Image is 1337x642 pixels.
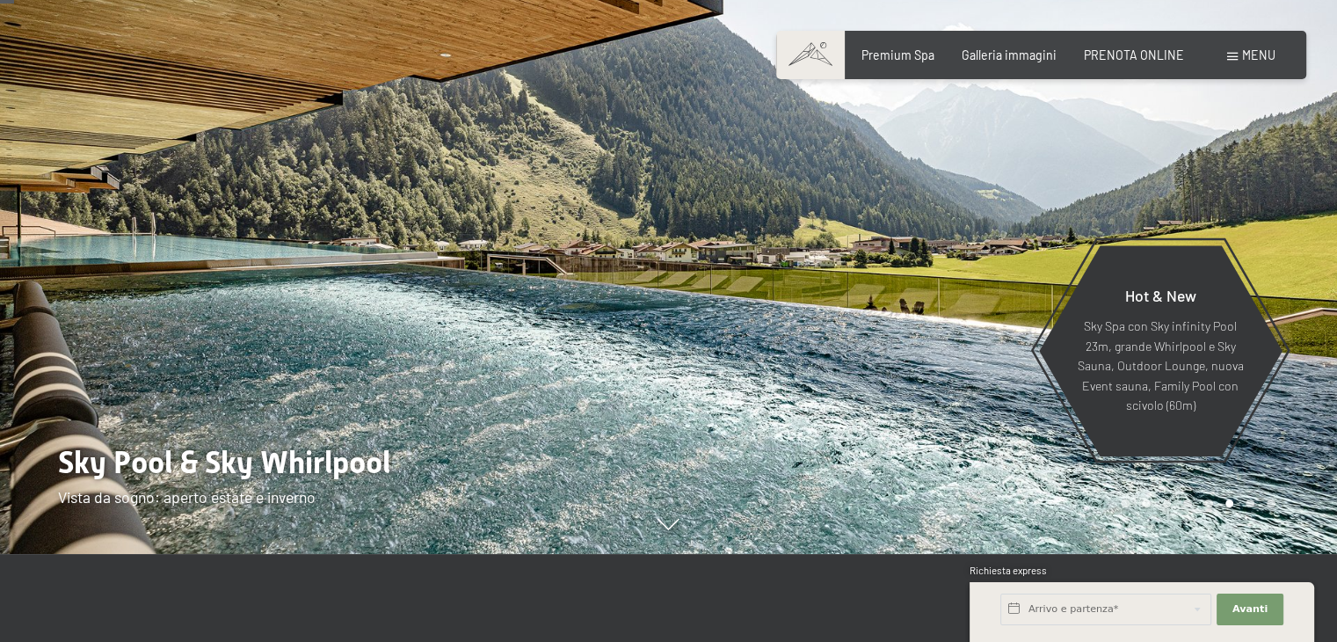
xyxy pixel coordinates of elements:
[1121,500,1130,508] div: Carousel Page 1
[1246,500,1254,508] div: Carousel Page 7
[1204,500,1213,508] div: Carousel Page 5
[1232,602,1268,616] span: Avanti
[1037,244,1283,457] a: Hot & New Sky Spa con Sky infinity Pool 23m, grande Whirlpool e Sky Sauna, Outdoor Lounge, nuova ...
[1115,500,1275,508] div: Carousel Pagination
[970,565,1047,576] span: Richiesta express
[1217,594,1283,625] button: Avanti
[1225,500,1234,508] div: Carousel Page 6 (Current Slide)
[1183,500,1192,508] div: Carousel Page 4
[861,47,934,62] a: Premium Spa
[1084,47,1184,62] a: PRENOTA ONLINE
[1142,500,1151,508] div: Carousel Page 2
[1124,286,1195,305] span: Hot & New
[962,47,1057,62] a: Galleria immagini
[1163,500,1172,508] div: Carousel Page 3
[1076,317,1244,416] p: Sky Spa con Sky infinity Pool 23m, grande Whirlpool e Sky Sauna, Outdoor Lounge, nuova Event saun...
[1242,47,1275,62] span: Menu
[1267,500,1275,508] div: Carousel Page 8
